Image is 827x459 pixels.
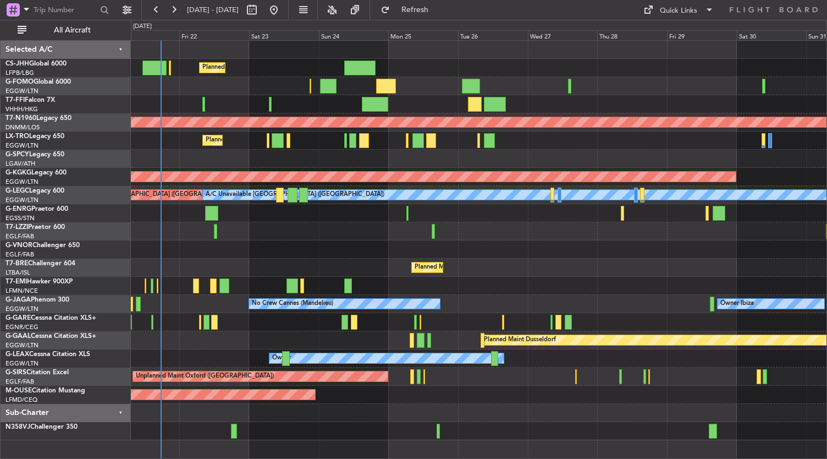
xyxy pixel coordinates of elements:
a: EGGW/LTN [5,178,38,186]
a: LGAV/ATH [5,160,35,168]
div: Planned Maint [GEOGRAPHIC_DATA] ([GEOGRAPHIC_DATA]) [206,132,379,149]
a: G-GAALCessna Citation XLS+ [5,333,96,340]
div: Owner [272,350,291,367]
button: Quick Links [638,1,719,19]
div: Quick Links [660,6,697,17]
div: Planned Maint Dusseldorf [484,332,556,348]
a: LTBA/ISL [5,269,30,277]
a: G-ENRGPraetor 600 [5,206,68,212]
a: EGGW/LTN [5,141,38,150]
div: Fri 22 [179,30,249,40]
span: G-GARE [5,315,31,321]
a: LFPB/LBG [5,69,34,77]
a: LX-TROLegacy 650 [5,133,64,140]
button: All Aircraft [12,21,119,39]
span: T7-EMI [5,278,27,285]
a: EGGW/LTN [5,341,38,349]
a: EGGW/LTN [5,359,38,368]
a: EGNR/CEG [5,323,38,331]
a: VHHH/HKG [5,105,38,113]
a: G-GARECessna Citation XLS+ [5,315,96,321]
div: Sat 23 [249,30,319,40]
a: G-SPCYLegacy 650 [5,151,64,158]
a: G-VNORChallenger 650 [5,242,80,249]
div: Tue 26 [458,30,528,40]
span: G-LEGC [5,188,29,194]
button: Refresh [376,1,442,19]
a: G-LEGCLegacy 600 [5,188,64,194]
a: G-JAGAPhenom 300 [5,297,69,303]
a: CS-JHHGlobal 6000 [5,61,67,67]
span: All Aircraft [29,26,116,34]
div: Fri 29 [667,30,737,40]
input: Trip Number [34,2,97,18]
a: EGLF/FAB [5,378,34,386]
a: G-KGKGLegacy 600 [5,170,67,176]
a: T7-BREChallenger 604 [5,260,75,267]
a: EGGW/LTN [5,87,38,95]
a: LFMN/NCE [5,287,38,295]
span: CS-JHH [5,61,29,67]
span: G-VNOR [5,242,32,249]
span: G-JAGA [5,297,31,303]
a: G-SIRSCitation Excel [5,369,69,376]
span: LX-TRO [5,133,29,140]
div: Planned Maint [GEOGRAPHIC_DATA] ([GEOGRAPHIC_DATA]) [65,187,238,203]
div: Sat 30 [737,30,807,40]
span: G-SPCY [5,151,29,158]
span: G-GAAL [5,333,31,340]
a: T7-EMIHawker 900XP [5,278,73,285]
span: T7-FFI [5,97,25,103]
div: A/C Unavailable [GEOGRAPHIC_DATA] ([GEOGRAPHIC_DATA]) [206,187,384,203]
a: T7-N1960Legacy 650 [5,115,71,122]
div: Thu 28 [597,30,667,40]
div: Sun 24 [319,30,389,40]
span: G-SIRS [5,369,26,376]
span: T7-LZZI [5,224,28,231]
span: G-ENRG [5,206,31,212]
a: T7-LZZIPraetor 600 [5,224,65,231]
a: EGSS/STN [5,214,35,222]
div: [DATE] [133,22,152,31]
div: No Crew Cannes (Mandelieu) [252,296,333,312]
span: Refresh [392,6,438,14]
span: T7-BRE [5,260,28,267]
div: Mon 25 [388,30,458,40]
a: N358VJChallenger 350 [5,424,78,430]
a: T7-FFIFalcon 7X [5,97,55,103]
div: Wed 27 [528,30,598,40]
span: G-KGKG [5,170,31,176]
div: Planned Maint [GEOGRAPHIC_DATA] ([GEOGRAPHIC_DATA]) [202,59,376,76]
span: N358VJ [5,424,30,430]
span: G-FOMO [5,79,34,85]
a: DNMM/LOS [5,123,40,132]
div: Owner Ibiza [720,296,754,312]
div: Planned Maint [GEOGRAPHIC_DATA] ([GEOGRAPHIC_DATA]) [415,259,588,276]
a: EGGW/LTN [5,196,38,204]
span: M-OUSE [5,387,32,394]
span: G-LEAX [5,351,29,358]
div: Unplanned Maint Oxford ([GEOGRAPHIC_DATA]) [136,368,274,385]
a: LFMD/CEQ [5,396,37,404]
a: EGLF/FAB [5,232,34,241]
span: [DATE] - [DATE] [187,5,239,15]
span: T7-N1960 [5,115,36,122]
a: EGGW/LTN [5,305,38,313]
a: M-OUSECitation Mustang [5,387,85,394]
a: G-FOMOGlobal 6000 [5,79,71,85]
div: Thu 21 [110,30,180,40]
a: EGLF/FAB [5,250,34,259]
a: G-LEAXCessna Citation XLS [5,351,90,358]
